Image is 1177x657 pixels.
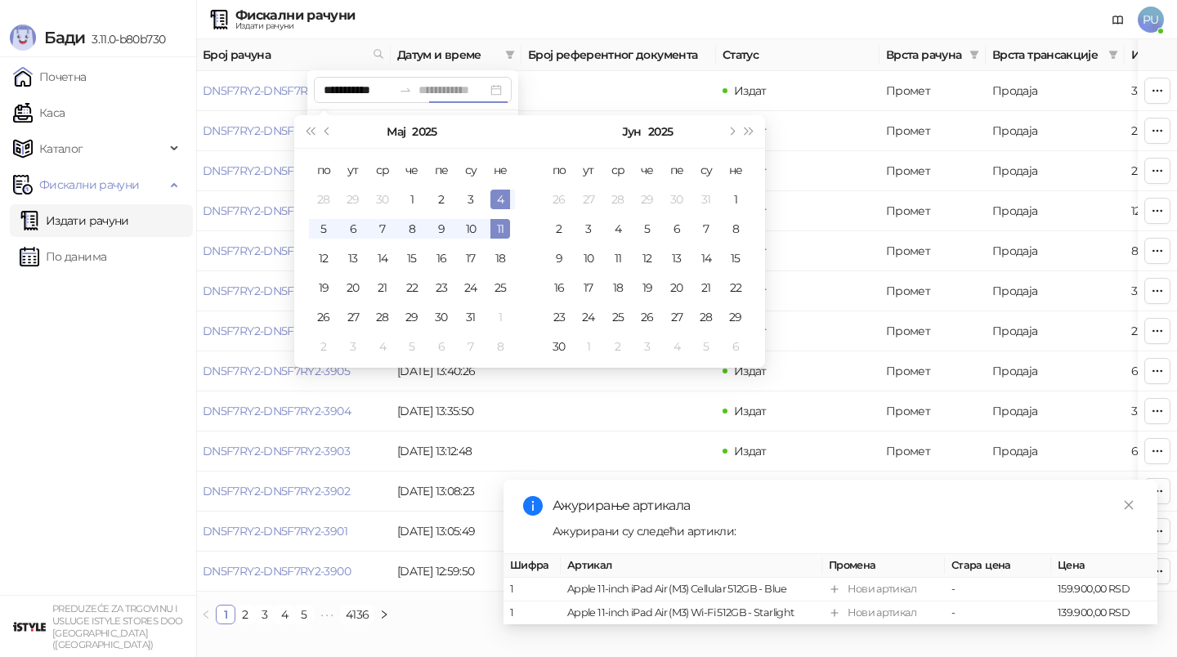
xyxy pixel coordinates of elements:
a: DN5F7RY2-DN5F7RY2-3903 [203,444,350,458]
div: 4 [373,337,392,356]
a: Почетна [13,60,87,93]
td: Продаја [986,311,1125,351]
div: 16 [432,248,451,268]
div: 2 [314,337,333,356]
div: 26 [314,307,333,327]
td: 2025-06-13 [662,244,691,273]
td: 2025-05-08 [397,214,427,244]
td: 2025-05-31 [456,302,486,332]
span: Издат [734,444,767,458]
div: 27 [667,307,687,327]
td: 2025-07-01 [574,332,603,361]
div: 28 [696,307,716,327]
button: Претходна година (Control + left) [301,115,319,148]
div: 29 [343,190,363,209]
div: 24 [579,307,598,327]
td: 2025-06-01 [486,302,515,332]
td: Промет [879,311,986,351]
a: По данима [20,240,106,273]
div: 17 [461,248,481,268]
td: Промет [879,431,986,472]
td: DN5F7RY2-DN5F7RY2-3908 [196,231,391,271]
td: 2025-05-21 [368,273,397,302]
div: Фискални рачуни [235,9,355,22]
span: 3.11.0-b80b730 [85,32,165,47]
div: 15 [726,248,745,268]
td: DN5F7RY2-DN5F7RY2-3903 [196,431,391,472]
div: 18 [490,248,510,268]
td: DN5F7RY2-DN5F7RY2-3912 [196,71,391,111]
th: по [309,155,338,185]
td: 2025-05-27 [338,302,368,332]
div: 16 [549,278,569,297]
td: 2025-04-29 [338,185,368,214]
button: Изабери месец [387,115,405,148]
td: 2025-05-29 [397,302,427,332]
div: 15 [402,248,422,268]
td: 2025-06-19 [633,273,662,302]
button: Изабери месец [622,115,642,148]
div: 10 [579,248,598,268]
span: Издат [734,163,767,178]
td: 2025-07-05 [691,332,721,361]
span: Фискални рачуни [39,168,139,201]
button: Изабери годину [648,115,673,148]
td: 2025-05-22 [397,273,427,302]
div: 2 [432,190,451,209]
a: DN5F7RY2-DN5F7RY2-3909 [203,203,351,218]
td: Промет [879,151,986,191]
div: 10 [461,219,481,239]
td: 2025-07-02 [603,332,633,361]
span: swap-right [399,83,412,96]
td: [DATE] 13:40:26 [391,351,521,391]
img: Logo [10,25,36,51]
span: Каталог [39,132,83,165]
td: 2025-06-21 [691,273,721,302]
td: 2025-05-31 [691,185,721,214]
td: 2025-06-26 [633,302,662,332]
div: 25 [490,278,510,297]
div: 30 [373,190,392,209]
td: Промет [879,231,986,271]
div: 2 [549,219,569,239]
th: су [691,155,721,185]
td: Продаја [986,191,1125,231]
td: [DATE] 13:35:50 [391,391,521,431]
div: 7 [696,219,716,239]
td: 2025-05-28 [368,302,397,332]
td: 2025-05-04 [486,185,515,214]
div: 3 [343,337,363,356]
td: Продаја [986,151,1125,191]
span: Број рачуна [203,46,366,64]
div: 29 [402,307,422,327]
th: пе [427,155,456,185]
td: 2025-06-30 [544,332,574,361]
td: 2025-05-01 [397,185,427,214]
div: 8 [726,219,745,239]
td: 2025-06-07 [456,332,486,361]
a: DN5F7RY2-DN5F7RY2-3907 [203,284,350,298]
th: Врста рачуна [879,39,986,71]
td: 2025-06-15 [721,244,750,273]
div: 19 [638,278,657,297]
td: Промет [879,191,986,231]
td: 2025-05-24 [456,273,486,302]
td: 2025-06-22 [721,273,750,302]
div: 4 [490,190,510,209]
th: ут [338,155,368,185]
div: 1 [490,307,510,327]
th: ср [603,155,633,185]
td: 2025-06-02 [544,214,574,244]
td: 2025-05-29 [633,185,662,214]
td: Продаја [986,391,1125,431]
div: 2 [608,337,628,356]
td: 2025-06-18 [603,273,633,302]
td: 2025-06-05 [633,214,662,244]
td: 2025-06-28 [691,302,721,332]
div: 1 [579,337,598,356]
div: 22 [726,278,745,297]
td: 2025-05-16 [427,244,456,273]
td: 2025-05-26 [309,302,338,332]
div: 7 [461,337,481,356]
button: Претходни месец (PageUp) [319,115,337,148]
